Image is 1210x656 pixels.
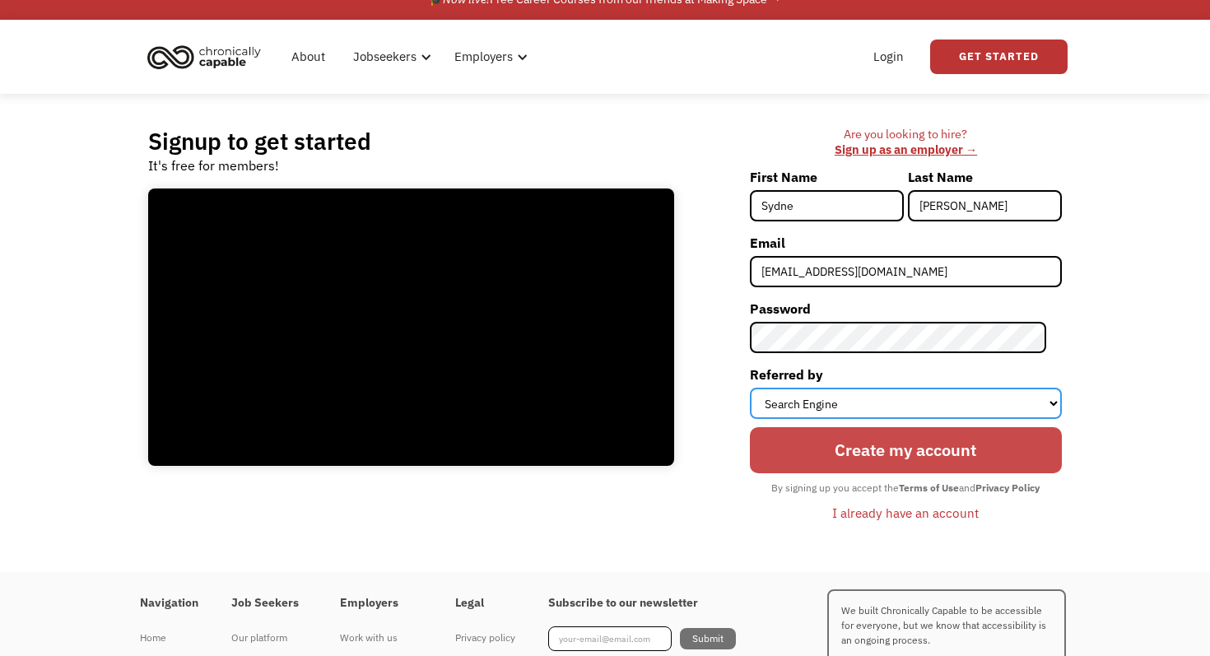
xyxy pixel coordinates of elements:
a: About [282,30,335,83]
h4: Legal [455,596,515,611]
div: Jobseekers [343,30,436,83]
input: your-email@email.com [548,626,672,651]
div: Our platform [231,628,307,648]
strong: Terms of Use [899,482,959,494]
strong: Privacy Policy [975,482,1040,494]
div: Privacy policy [455,628,515,648]
label: First Name [750,164,904,190]
a: Our platform [231,626,307,649]
img: Chronically Capable logo [142,39,266,75]
a: Sign up as an employer → [835,142,977,157]
input: john@doe.com [750,256,1062,287]
label: Password [750,295,1062,322]
a: Privacy policy [455,626,515,649]
a: I already have an account [820,499,991,527]
input: Joni [750,190,904,221]
label: Last Name [908,164,1062,190]
h2: Signup to get started [148,127,371,156]
div: Home [140,628,198,648]
form: Footer Newsletter [548,626,736,651]
div: I already have an account [832,503,979,523]
div: Jobseekers [353,47,417,67]
a: Get Started [930,40,1068,74]
input: Submit [680,628,736,649]
div: It's free for members! [148,156,279,175]
h4: Job Seekers [231,596,307,611]
div: Employers [444,30,533,83]
a: Home [140,626,198,649]
a: home [142,39,273,75]
div: Work with us [340,628,422,648]
input: Create my account [750,427,1062,473]
form: Member-Signup-Form [750,164,1062,526]
h4: Subscribe to our newsletter [548,596,736,611]
a: Login [863,30,914,83]
div: By signing up you accept the and [763,477,1048,499]
a: Work with us [340,626,422,649]
h4: Navigation [140,596,198,611]
h4: Employers [340,596,422,611]
div: Employers [454,47,513,67]
label: Email [750,230,1062,256]
div: Are you looking to hire? ‍ [750,127,1062,157]
label: Referred by [750,361,1062,388]
input: Mitchell [908,190,1062,221]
